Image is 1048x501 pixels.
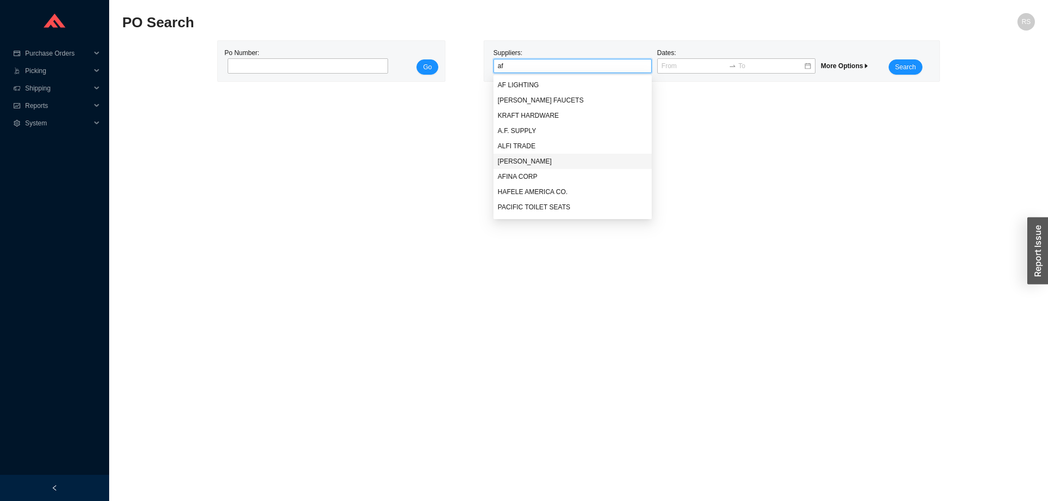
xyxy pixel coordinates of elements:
span: swap-right [729,62,736,70]
div: ALFI TRADE [493,138,652,154]
div: AF LIGHTING [498,80,647,90]
button: Search [889,59,922,75]
button: Go [416,59,438,75]
div: A.F. SUPPLY [498,126,647,136]
div: A.F. SUPPLY [493,123,652,138]
span: caret-right [863,63,870,69]
div: HAFELE AMERICA CO. [498,187,647,197]
span: setting [13,120,21,126]
input: To [739,61,803,71]
div: AFINA CORP [493,169,652,184]
div: [PERSON_NAME] [498,156,647,166]
span: Search [895,62,916,73]
h2: PO Search [122,13,807,32]
div: GRAFF FAUCETS [493,93,652,108]
span: More Options [821,62,870,70]
div: KRAFT HARDWARE [493,108,652,123]
div: ALFI TRADE [498,141,647,151]
div: HAFELE AMERICA CO. [493,184,652,200]
div: Dates: [654,47,818,75]
span: Go [423,62,432,73]
div: KRAFT HARDWARE [498,111,647,120]
span: to [729,62,736,70]
span: RS [1022,13,1031,31]
span: fund [13,102,21,109]
input: From [662,61,727,71]
span: Reports [25,97,91,114]
div: AFINA CORP [498,172,647,182]
div: [PERSON_NAME] FAUCETS [498,95,647,105]
div: RAFFI GLASS [493,154,652,169]
span: Shipping [25,80,91,97]
span: System [25,114,91,132]
div: PACIFIC TOILET SEATS [493,200,652,215]
span: credit-card [13,50,21,57]
span: left [51,485,58,491]
div: Suppliers: [491,47,654,75]
span: Picking [25,62,91,80]
div: Po Number: [224,47,385,75]
div: AF LIGHTING [493,77,652,93]
div: PACIFIC TOILET SEATS [498,202,647,212]
span: Purchase Orders [25,45,91,62]
div: Functional Form (BRILL) [493,215,652,230]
